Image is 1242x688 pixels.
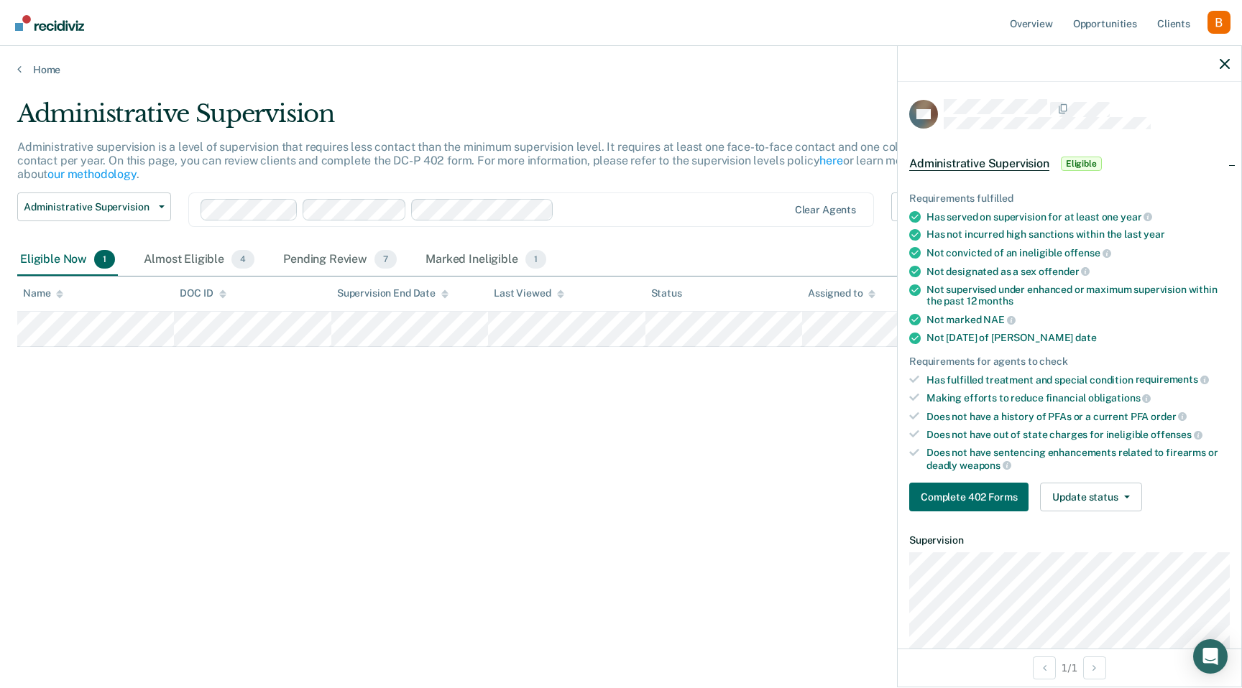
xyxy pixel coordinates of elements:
[1121,211,1152,223] span: year
[1083,656,1106,679] button: Next Opportunity
[494,287,563,299] div: Last Viewed
[141,244,257,276] div: Almost Eligible
[1033,656,1056,679] button: Previous Opportunity
[909,192,1230,205] div: Requirements fulfilled
[926,284,1230,308] div: Not supervised under enhanced or maximum supervision within the past 12
[926,246,1230,259] div: Not convicted of an ineligible
[337,287,448,299] div: Supervision End Date
[17,63,1225,76] a: Home
[926,373,1230,386] div: Has fulfilled treatment and special condition
[17,244,118,276] div: Eligible Now
[926,313,1230,326] div: Not marked
[898,649,1241,687] div: 1 / 1
[926,447,1230,471] div: Does not have sentencing enhancements related to firearms or deadly
[17,99,949,140] div: Administrative Supervision
[926,410,1230,423] div: Does not have a history of PFAs or a current PFA order
[15,15,84,31] img: Recidiviz
[24,201,153,213] span: Administrative Supervision
[374,250,397,269] span: 7
[94,250,115,269] span: 1
[1144,228,1164,240] span: year
[926,228,1230,241] div: Has not incurred high sanctions within the last
[1061,157,1102,171] span: Eligible
[808,287,875,299] div: Assigned to
[47,167,137,181] a: our methodology
[1039,266,1090,277] span: offender
[909,483,1034,511] a: Navigate to form link
[231,250,254,269] span: 4
[280,244,400,276] div: Pending Review
[1064,247,1111,259] span: offense
[525,250,546,269] span: 1
[926,428,1230,441] div: Does not have out of state charges for ineligible
[926,265,1230,278] div: Not designated as a sex
[978,295,1013,307] span: months
[909,355,1230,368] div: Requirements for agents to check
[1088,392,1151,404] span: obligations
[651,287,682,299] div: Status
[909,483,1029,511] button: Complete 402 Forms
[1075,332,1096,343] span: date
[1193,639,1228,674] div: Open Intercom Messenger
[180,287,226,299] div: DOC ID
[1151,429,1202,440] span: offenses
[17,140,933,181] p: Administrative supervision is a level of supervision that requires less contact than the minimum ...
[926,391,1230,404] div: Making efforts to reduce financial
[1207,11,1230,34] button: Profile dropdown button
[1040,483,1141,511] button: Update status
[926,210,1230,223] div: Has served on supervision for at least one
[423,244,549,276] div: Marked Ineligible
[926,332,1230,344] div: Not [DATE] of [PERSON_NAME]
[960,460,1011,471] span: weapons
[23,287,63,299] div: Name
[819,154,842,167] a: here
[909,534,1230,547] dt: Supervision
[898,141,1241,187] div: Administrative SupervisionEligible
[983,314,1015,325] span: NAE
[909,157,1049,171] span: Administrative Supervision
[1136,373,1209,385] span: requirements
[795,204,856,216] div: Clear agents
